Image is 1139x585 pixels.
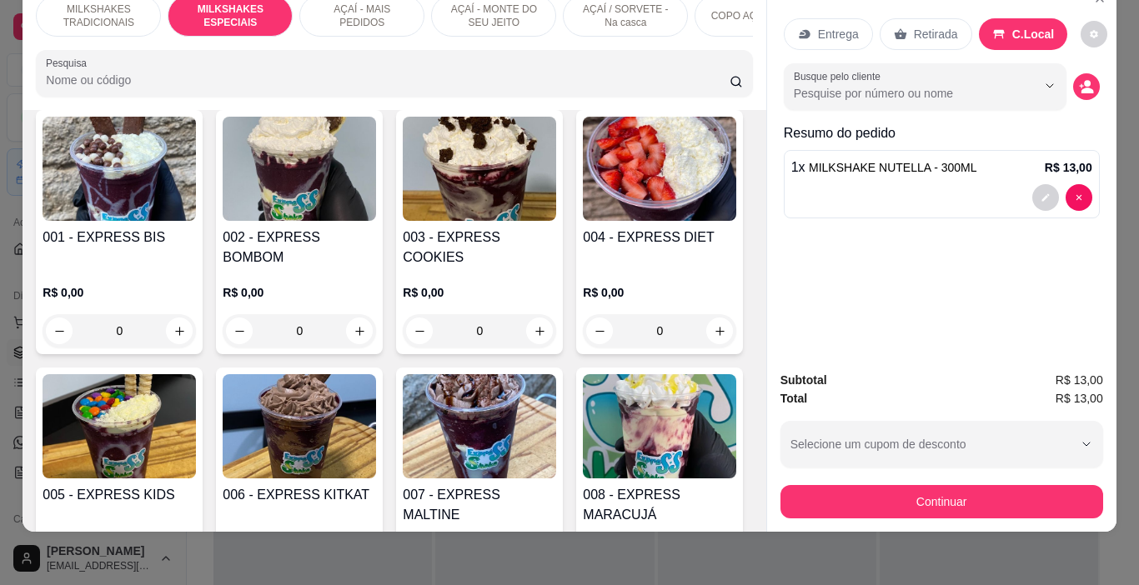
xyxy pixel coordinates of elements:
label: Pesquisa [46,56,93,70]
p: Retirada [914,26,958,42]
p: Entrega [818,26,859,42]
p: R$ 0,00 [583,284,736,301]
p: 1 x [791,157,977,177]
img: product-image [223,117,376,221]
p: C.Local [1012,26,1055,42]
h4: 007 - EXPRESS MALTINE [403,485,556,525]
img: product-image [583,374,736,478]
img: product-image [43,374,196,478]
h4: 004 - EXPRESS DIET [583,227,736,247]
p: R$ 0,00 [223,284,376,301]
p: R$ 0,00 [403,284,556,301]
strong: Subtotal [780,373,827,387]
img: product-image [403,117,556,221]
h4: 001 - EXPRESS BIS [43,227,196,247]
button: Continuar [780,485,1103,518]
p: R$ 13,00 [1045,159,1092,176]
img: product-image [583,117,736,221]
h4: 006 - EXPRESS KITKAT [223,485,376,505]
p: AÇAÍ - MAIS PEDIDOS [314,2,410,29]
span: MILKSHAKE NUTELLA - 300ML [809,161,977,174]
button: decrease-product-quantity [1032,184,1059,211]
img: product-image [43,117,196,221]
p: COPO AÇAÍ - PURO [711,9,804,22]
p: MILKSHAKES ESPECIAIS [182,2,278,29]
img: product-image [223,374,376,478]
button: decrease-product-quantity [1066,184,1092,211]
p: MILKSHAKES TRADICIONAIS [50,2,147,29]
h4: 008 - EXPRESS MARACUJÁ [583,485,736,525]
button: decrease-product-quantity [1081,21,1107,47]
button: decrease-product-quantity [1073,73,1100,100]
p: Resumo do pedido [784,123,1100,143]
span: R$ 13,00 [1056,389,1103,407]
h4: 003 - EXPRESS COOKIES [403,227,556,267]
h4: 005 - EXPRESS KIDS [43,485,196,505]
p: R$ 0,00 [43,284,196,301]
input: Pesquisa [46,72,730,88]
p: AÇAÍ - MONTE DO SEU JEITO [445,2,542,29]
button: Show suggestions [1036,72,1063,99]
strong: Total [780,392,807,405]
h4: 002 - EXPRESS BOMBOM [223,227,376,267]
img: product-image [403,374,556,478]
input: Busque pelo cliente [794,85,1010,102]
button: Selecione um cupom de desconto [780,421,1103,467]
span: R$ 13,00 [1056,371,1103,389]
label: Busque pelo cliente [794,69,886,83]
p: AÇAÍ / SORVETE - Na casca [577,2,674,29]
